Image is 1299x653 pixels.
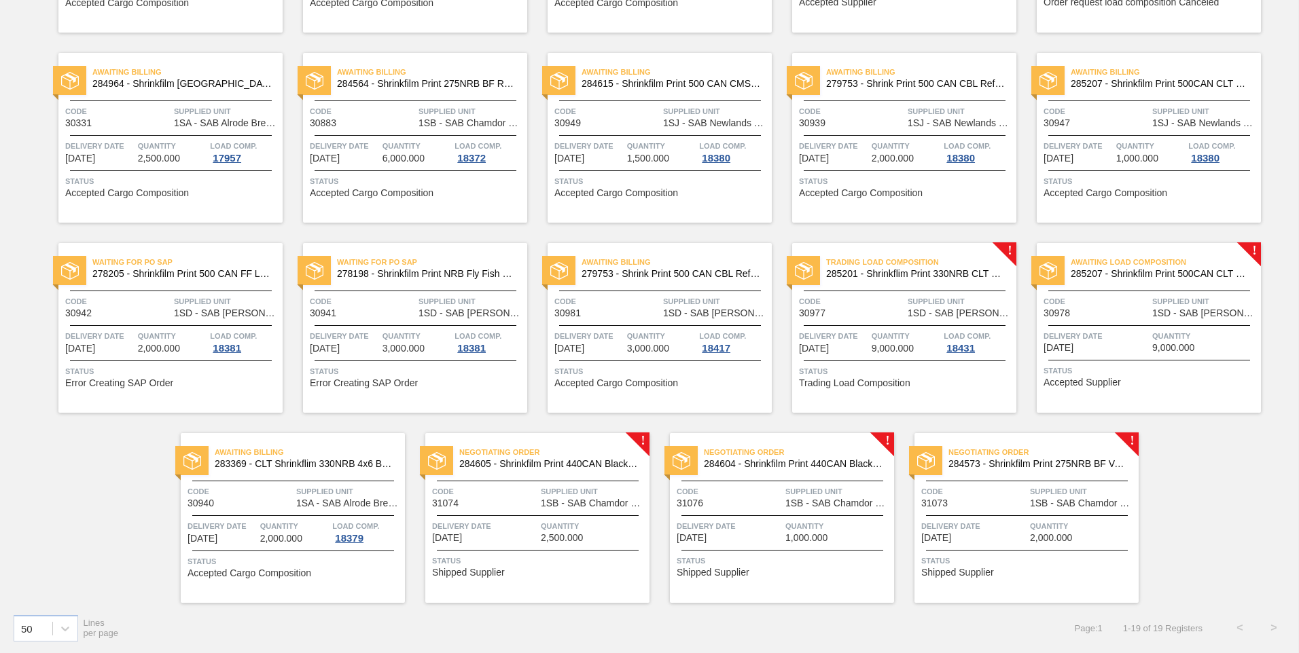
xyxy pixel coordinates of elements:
img: status [428,452,446,470]
span: 1 - 19 of 19 Registers [1123,623,1203,633]
span: Error Creating SAP Order [310,378,418,388]
span: Quantity [1152,329,1258,343]
span: Load Comp. [210,329,257,343]
span: 6,000.000 [382,153,425,164]
span: 285207 - Shrinkfilm Print 500CAN CLT PU 25 [1071,79,1250,89]
img: status [673,452,690,470]
img: status [550,72,568,90]
span: Shipped Supplier [677,567,749,578]
a: statusAwaiting Billing284615 - Shrinkfilm Print 500 CAN CMS PUCode30949Supplied Unit1SJ - SAB New... [527,53,772,223]
span: Awaiting Billing [92,65,283,79]
div: 18431 [944,343,978,354]
div: 18379 [332,533,366,544]
div: 18380 [699,153,733,164]
span: Quantity [1030,519,1135,533]
span: Supplied Unit [174,105,279,118]
span: Quantity [872,139,941,153]
span: 1SJ - SAB Newlands Brewery [1152,118,1258,128]
img: status [306,262,323,280]
a: statusAwaiting Billing279753 - Shrink Print 500 CAN CBL RefreshCode30939Supplied Unit1SJ - SAB Ne... [772,53,1016,223]
span: Accepted Cargo Composition [310,188,433,198]
span: 08/29/2025 [432,533,462,543]
span: Status [799,174,1013,188]
a: Load Comp.18381 [455,329,524,354]
span: Delivery Date [554,139,624,153]
span: Trading Load Composition [799,378,910,388]
span: 30941 [310,308,336,318]
span: Waiting for PO SAP [337,255,527,269]
img: status [183,452,201,470]
span: Load Comp. [455,139,501,153]
a: !statusNegotiating Order284573 - Shrinkfilm Print 275NRB BF Vogue PUCode31073Supplied Unit1SB - S... [894,433,1139,603]
a: statusAwaiting Billing284964 - Shrinkfilm [GEOGRAPHIC_DATA] ([GEOGRAPHIC_DATA])Code30331Supplied ... [38,53,283,223]
span: 1SD - SAB Rosslyn Brewery [174,308,279,318]
span: 1,500.000 [627,153,669,164]
div: 17957 [210,153,244,164]
a: statusAwaiting Billing284564 - Shrinkfilm Print 275NRB BF Ruby PUCode30883Supplied Unit1SB - SAB ... [283,53,527,223]
span: Supplied Unit [541,485,646,498]
span: Code [432,485,537,498]
span: 284564 - Shrinkfilm Print 275NRB BF Ruby PU [337,79,516,89]
span: Code [677,485,782,498]
span: 30949 [554,118,581,128]
img: status [917,452,935,470]
span: Supplied Unit [908,105,1013,118]
span: 2,500.000 [138,153,180,164]
span: Supplied Unit [1152,105,1258,118]
span: 08/23/2025 [1044,153,1073,164]
span: Accepted Cargo Composition [65,188,189,198]
span: Awaiting Load Composition [1071,255,1261,269]
a: Load Comp.17957 [210,139,279,164]
span: Supplied Unit [1030,485,1135,498]
span: 1SA - SAB Alrode Brewery [296,498,402,508]
span: 31076 [677,498,703,508]
span: 1SA - SAB Alrode Brewery [174,118,279,128]
span: Quantity [138,329,207,343]
span: Status [554,365,768,378]
span: Load Comp. [332,519,379,533]
span: Status [188,555,402,568]
span: Status [65,174,279,188]
a: !statusNegotiating Order284604 - Shrinkfilm Print 440CAN Black Crown PUCode31076Supplied Unit1SB ... [649,433,894,603]
span: 08/24/2025 [310,343,340,354]
span: Quantity [785,519,891,533]
span: Status [432,554,646,567]
span: Code [65,295,171,308]
span: Code [310,105,415,118]
span: Delivery Date [799,329,868,343]
a: Load Comp.18379 [332,519,402,544]
span: 3,000.000 [382,343,425,354]
span: Delivery Date [310,329,379,343]
span: 1SJ - SAB Newlands Brewery [663,118,768,128]
span: 2,000.000 [138,343,180,354]
div: 18381 [455,343,488,354]
span: 1SD - SAB Rosslyn Brewery [419,308,524,318]
img: status [795,72,813,90]
img: status [306,72,323,90]
div: 18381 [210,343,244,354]
span: 279753 - Shrink Print 500 CAN CBL Refresh [582,269,761,279]
span: 278205 - Shrinkfilm Print 500 CAN FF Lem 2020 [92,269,272,279]
span: Accepted Cargo Composition [188,568,311,578]
span: Supplied Unit [1152,295,1258,308]
span: Awaiting Billing [582,255,772,269]
span: Load Comp. [944,139,991,153]
span: Load Comp. [210,139,257,153]
span: 1SB - SAB Chamdor Brewery [1030,498,1135,508]
img: status [1039,72,1057,90]
span: Load Comp. [1188,139,1235,153]
div: 18372 [455,153,488,164]
span: Delivery Date [310,139,379,153]
span: Status [921,554,1135,567]
a: Load Comp.18431 [944,329,1013,354]
span: Code [1044,105,1149,118]
span: 31074 [432,498,459,508]
span: 30883 [310,118,336,128]
span: 285201 - Shrinkflim Print 330NRB CLT PU 25 [826,269,1006,279]
span: Quantity [138,139,207,153]
span: 2,000.000 [260,534,302,544]
span: Shipped Supplier [921,567,994,578]
span: Quantity [382,139,452,153]
span: 284605 - Shrinkfilm Print 440CAN Black Crown G&D [459,459,639,469]
span: 279753 - Shrink Print 500 CAN CBL Refresh [826,79,1006,89]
